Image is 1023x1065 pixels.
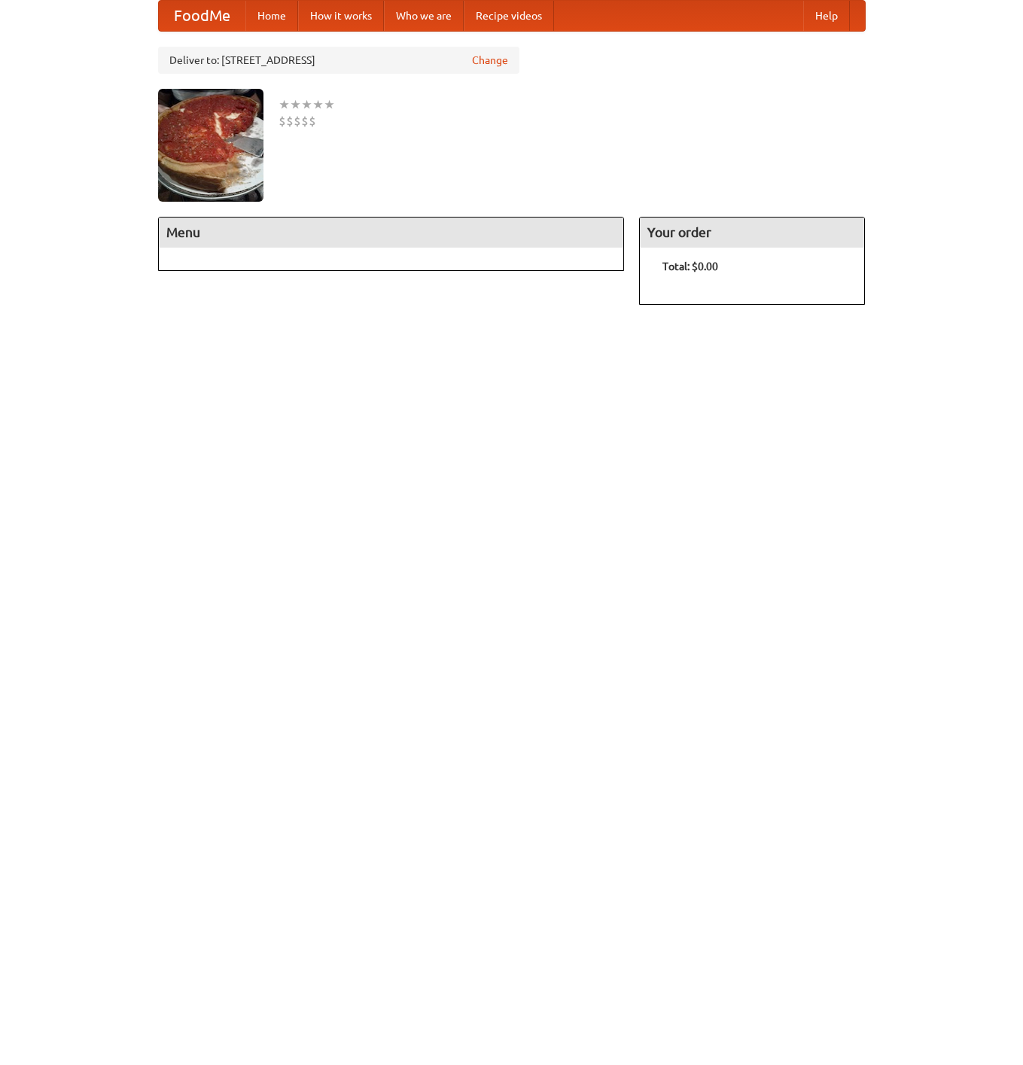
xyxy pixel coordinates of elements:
li: ★ [290,96,301,113]
a: Help [803,1,850,31]
li: ★ [312,96,324,113]
div: Deliver to: [STREET_ADDRESS] [158,47,519,74]
li: $ [301,113,309,129]
li: ★ [279,96,290,113]
a: How it works [298,1,384,31]
a: Recipe videos [464,1,554,31]
b: Total: $0.00 [662,260,718,272]
h4: Menu [159,218,624,248]
a: Who we are [384,1,464,31]
li: $ [294,113,301,129]
h4: Your order [640,218,864,248]
a: FoodMe [159,1,245,31]
a: Home [245,1,298,31]
li: ★ [301,96,312,113]
li: $ [309,113,316,129]
li: ★ [324,96,335,113]
img: angular.jpg [158,89,263,202]
a: Change [472,53,508,68]
li: $ [279,113,286,129]
li: $ [286,113,294,129]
